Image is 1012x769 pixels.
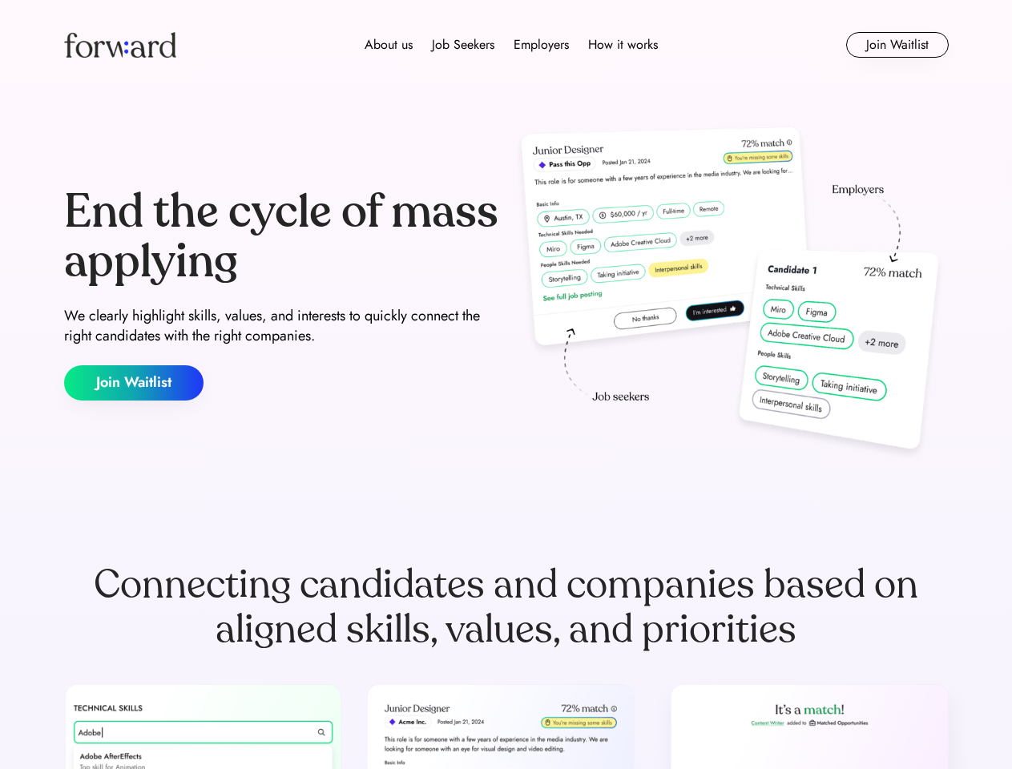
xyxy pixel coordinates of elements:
img: hero-image.png [513,122,949,466]
img: Forward logo [64,32,176,58]
div: End the cycle of mass applying [64,187,500,286]
div: We clearly highlight skills, values, and interests to quickly connect the right candidates with t... [64,306,500,346]
div: Connecting candidates and companies based on aligned skills, values, and priorities [64,562,949,652]
div: Employers [514,35,569,54]
div: About us [365,35,413,54]
div: Job Seekers [432,35,494,54]
button: Join Waitlist [64,365,204,401]
button: Join Waitlist [846,32,949,58]
div: How it works [588,35,658,54]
